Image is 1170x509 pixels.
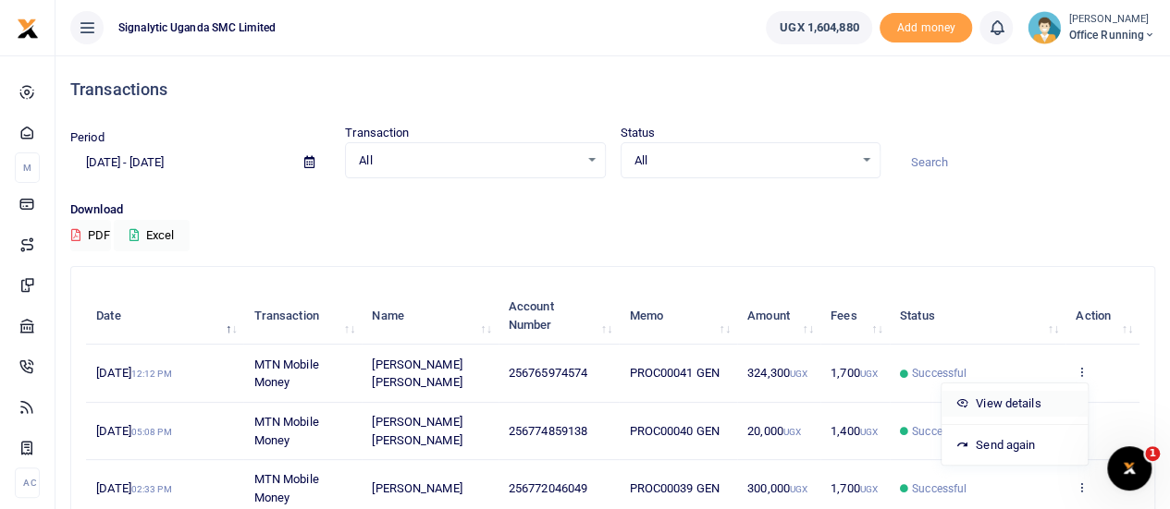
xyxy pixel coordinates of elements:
[1028,11,1061,44] img: profile-user
[131,484,172,494] small: 02:33 PM
[509,366,587,380] span: 256765974574
[629,424,719,438] span: PROC00040 GEN
[831,424,878,438] span: 1,400
[780,18,858,37] span: UGX 1,604,880
[629,366,719,380] span: PROC00041 GEN
[747,481,807,495] span: 300,000
[1068,27,1155,43] span: Office Running
[880,19,972,33] a: Add money
[942,432,1088,458] a: Send again
[243,287,362,345] th: Transaction: activate to sort column ascending
[912,423,967,440] span: Successful
[372,481,462,495] span: [PERSON_NAME]
[96,424,171,438] span: [DATE]
[942,391,1088,417] a: View details
[70,147,289,178] input: select period
[629,481,719,495] span: PROC00039 GEN
[254,472,319,504] span: MTN Mobile Money
[621,124,656,142] label: Status
[831,366,878,380] span: 1,700
[509,424,587,438] span: 256774859138
[912,365,967,382] span: Successful
[254,358,319,390] span: MTN Mobile Money
[859,484,877,494] small: UGX
[254,415,319,447] span: MTN Mobile Money
[17,18,39,40] img: logo-small
[747,366,807,380] span: 324,300
[790,369,807,379] small: UGX
[70,128,105,147] label: Period
[1065,287,1139,345] th: Action: activate to sort column ascending
[1107,446,1152,491] iframe: Intercom live chat
[86,287,243,345] th: Date: activate to sort column descending
[15,467,40,498] li: Ac
[70,200,1155,220] p: Download
[70,220,111,251] button: PDF
[96,366,171,380] span: [DATE]
[372,358,462,390] span: [PERSON_NAME] [PERSON_NAME]
[1068,12,1155,28] small: [PERSON_NAME]
[499,287,620,345] th: Account Number: activate to sort column ascending
[859,369,877,379] small: UGX
[131,369,172,379] small: 12:12 PM
[912,480,967,497] span: Successful
[509,481,587,495] span: 256772046049
[345,124,409,142] label: Transaction
[15,152,40,183] li: M
[737,287,820,345] th: Amount: activate to sort column ascending
[70,79,1155,100] h4: Transactions
[634,151,854,170] span: All
[790,484,807,494] small: UGX
[859,427,877,437] small: UGX
[758,11,880,44] li: Wallet ballance
[1145,446,1160,461] span: 1
[820,287,890,345] th: Fees: activate to sort column ascending
[114,220,190,251] button: Excel
[359,151,578,170] span: All
[131,427,172,437] small: 05:08 PM
[96,481,171,495] span: [DATE]
[831,481,878,495] span: 1,700
[890,287,1065,345] th: Status: activate to sort column ascending
[17,20,39,34] a: logo-small logo-large logo-large
[880,13,972,43] span: Add money
[1028,11,1155,44] a: profile-user [PERSON_NAME] Office Running
[766,11,872,44] a: UGX 1,604,880
[111,19,283,36] span: Signalytic Uganda SMC Limited
[747,424,801,438] span: 20,000
[362,287,498,345] th: Name: activate to sort column ascending
[619,287,737,345] th: Memo: activate to sort column ascending
[895,147,1155,178] input: Search
[880,13,972,43] li: Toup your wallet
[372,415,462,447] span: [PERSON_NAME] [PERSON_NAME]
[783,427,801,437] small: UGX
